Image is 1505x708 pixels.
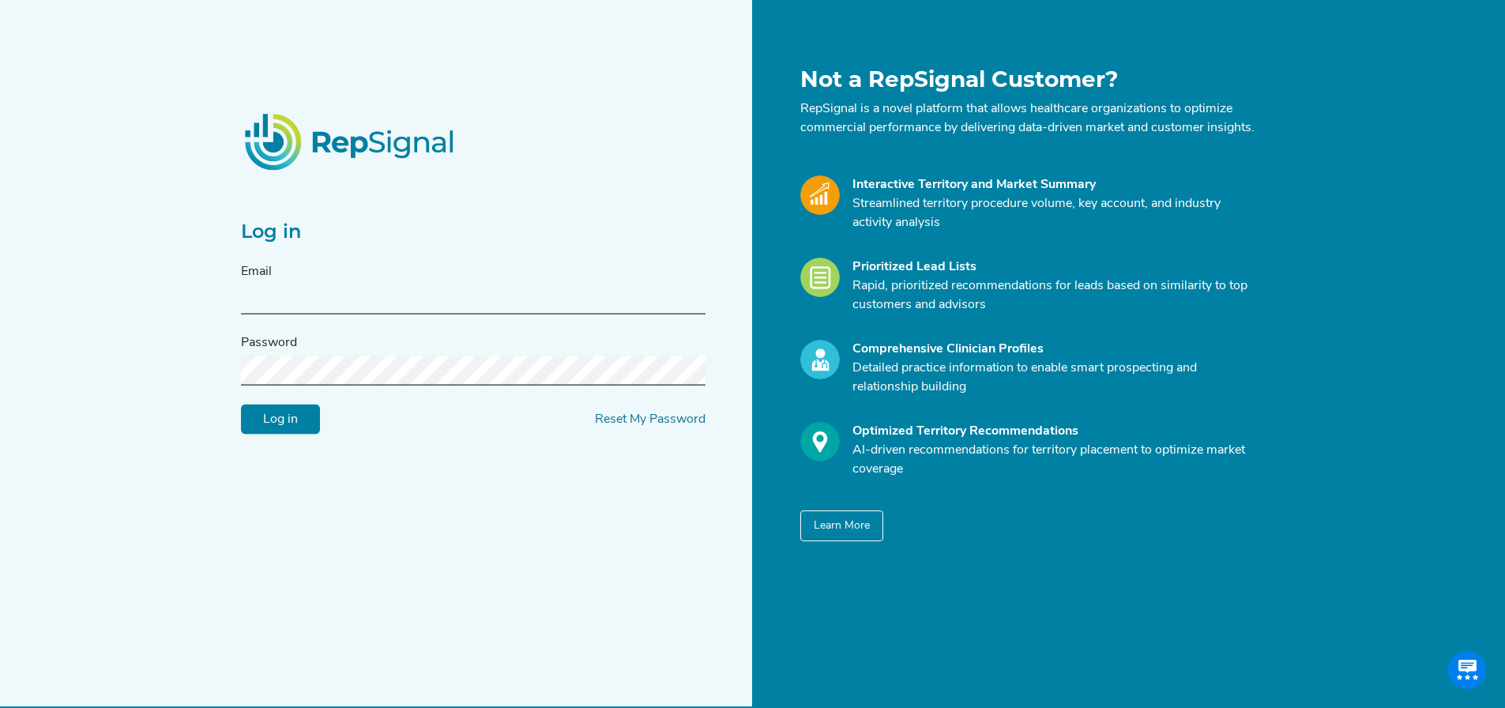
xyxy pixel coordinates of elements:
h2: Log in [241,220,705,243]
p: Rapid, prioritized recommendations for leads based on similarity to top customers and advisors [852,277,1255,314]
div: Optimized Territory Recommendations [852,422,1255,441]
a: Reset My Password [595,413,705,426]
img: RepSignalLogo.20539ed3.png [225,94,476,189]
img: Optimize_Icon.261f85db.svg [800,422,840,461]
input: Log in [241,405,320,435]
button: Learn More [800,510,883,541]
h1: Not a RepSignal Customer? [800,66,1255,93]
p: Detailed practice information to enable smart prospecting and relationship building [852,359,1255,397]
img: Profile_Icon.739e2aba.svg [800,340,840,379]
label: Password [241,333,297,352]
img: Market_Icon.a700a4ad.svg [800,175,840,215]
div: Prioritized Lead Lists [852,258,1255,277]
p: RepSignal is a novel platform that allows healthcare organizations to optimize commercial perform... [800,100,1255,137]
div: Comprehensive Clinician Profiles [852,340,1255,359]
label: Email [241,262,272,281]
div: Interactive Territory and Market Summary [852,175,1255,194]
p: Streamlined territory procedure volume, key account, and industry activity analysis [852,194,1255,232]
p: AI-driven recommendations for territory placement to optimize market coverage [852,441,1255,479]
img: Leads_Icon.28e8c528.svg [800,258,840,297]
